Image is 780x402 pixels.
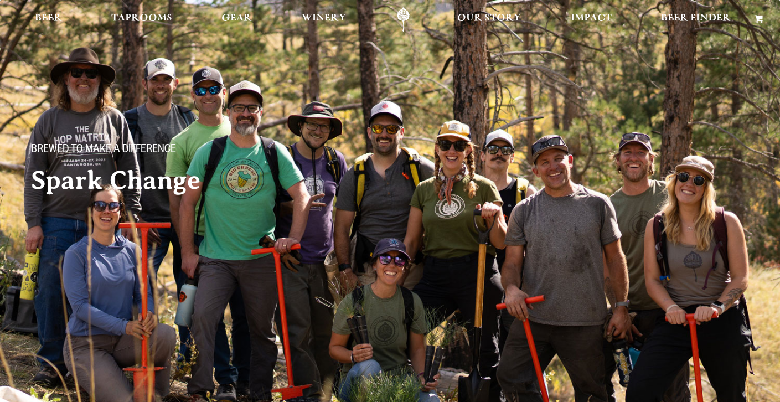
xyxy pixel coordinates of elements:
[450,7,528,32] a: Our Story
[302,14,346,23] span: Winery
[111,14,172,23] span: Taprooms
[295,7,353,32] a: Winery
[661,14,731,23] span: Beer Finder
[571,14,612,23] span: Impact
[28,7,69,32] a: Beer
[35,14,62,23] span: Beer
[221,14,252,23] span: Gear
[564,7,619,32] a: Impact
[654,7,738,32] a: Beer Finder
[214,7,259,32] a: Gear
[104,7,179,32] a: Taprooms
[31,143,176,158] span: Brewed to make a difference
[383,7,424,32] a: Odell Home
[457,14,521,23] span: Our Story
[31,167,376,194] h2: Spark Change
